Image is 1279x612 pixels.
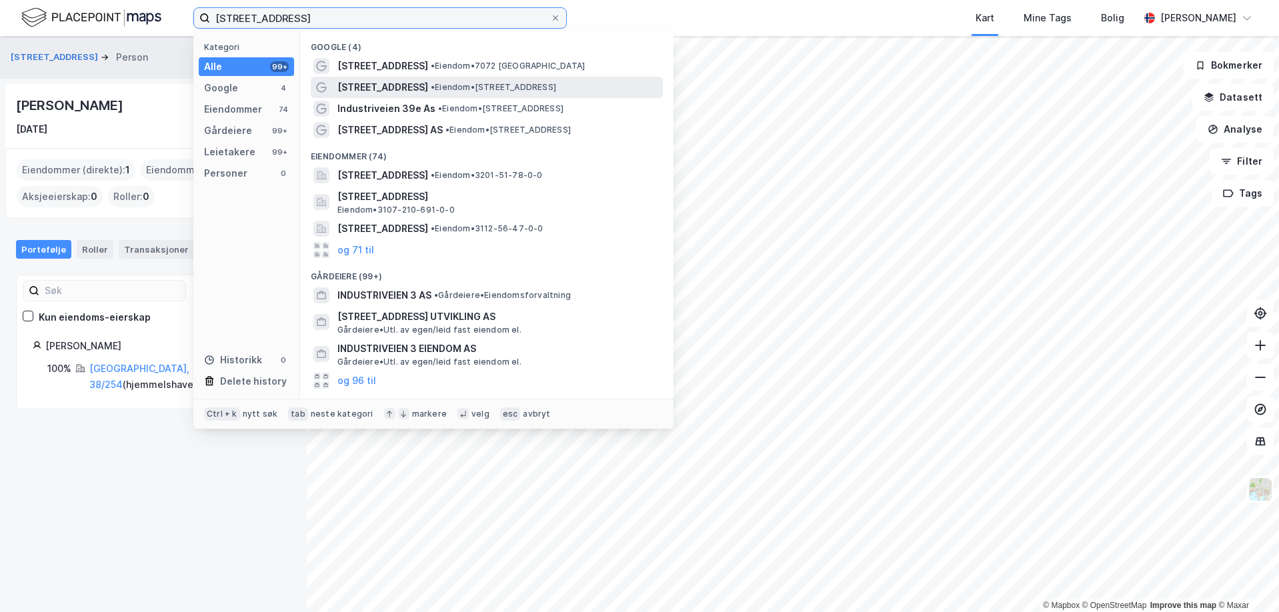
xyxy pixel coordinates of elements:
img: Z [1248,477,1273,502]
span: • [438,103,442,113]
div: avbryt [523,409,550,419]
span: [STREET_ADDRESS] [337,189,658,205]
input: Søk på adresse, matrikkel, gårdeiere, leietakere eller personer [210,8,550,28]
div: Roller [77,240,113,259]
button: Datasett [1192,84,1274,111]
img: logo.f888ab2527a4732fd821a326f86c7f29.svg [21,6,161,29]
span: [STREET_ADDRESS] [337,58,428,74]
span: [STREET_ADDRESS] [337,167,428,183]
span: 0 [91,189,97,205]
div: [PERSON_NAME] [16,95,125,116]
div: Google (4) [300,31,674,55]
div: Leietakere (99+) [300,391,674,415]
div: Leietakere [204,144,255,160]
div: Alle [204,59,222,75]
div: 99+ [270,125,289,136]
div: 11 [191,243,205,256]
div: Mine Tags [1024,10,1072,26]
span: [STREET_ADDRESS] [337,79,428,95]
button: Bokmerker [1184,52,1274,79]
div: [PERSON_NAME] [1160,10,1236,26]
span: • [445,125,449,135]
span: Eiendom • [STREET_ADDRESS] [431,82,556,93]
div: velg [471,409,489,419]
a: OpenStreetMap [1082,601,1147,610]
div: 99+ [270,61,289,72]
div: Aksjeeierskap : [17,186,103,207]
span: Gårdeiere • Utl. av egen/leid fast eiendom el. [337,325,521,335]
div: Delete history [220,373,287,389]
div: Transaksjoner [119,240,210,259]
button: og 71 til [337,242,374,258]
span: Gårdeiere • Utl. av egen/leid fast eiendom el. [337,357,521,367]
input: Søk [39,281,185,301]
div: Google [204,80,238,96]
div: neste kategori [311,409,373,419]
div: Historikk [204,352,262,368]
div: 0 [278,168,289,179]
div: esc [500,407,521,421]
span: Eiendom • [STREET_ADDRESS] [445,125,571,135]
span: Eiendom • 3201-51-78-0-0 [431,170,543,181]
span: Gårdeiere • Eiendomsforvaltning [434,290,571,301]
div: tab [288,407,308,421]
div: Gårdeiere (99+) [300,261,674,285]
div: markere [412,409,447,419]
div: 99+ [270,147,289,157]
a: [GEOGRAPHIC_DATA], 38/254 [89,363,189,390]
div: Eiendommer (74) [300,141,674,165]
div: nytt søk [243,409,278,419]
div: Eiendommer (Indirekte) : [141,159,269,181]
button: Analyse [1196,116,1274,143]
div: Ctrl + k [204,407,240,421]
div: Person [116,49,148,65]
span: • [431,82,435,92]
button: Tags [1212,180,1274,207]
div: Roller : [108,186,155,207]
span: Eiendom • 7072 [GEOGRAPHIC_DATA] [431,61,585,71]
button: Filter [1210,148,1274,175]
span: [STREET_ADDRESS] UTVIKLING AS [337,309,658,325]
button: og 96 til [337,373,376,389]
span: • [431,223,435,233]
span: Industriveien 39e As [337,101,435,117]
div: ( hjemmelshaver ) [89,361,274,393]
span: Eiendom • [STREET_ADDRESS] [438,103,563,114]
span: [STREET_ADDRESS] AS [337,122,443,138]
div: Kontrollprogram for chat [1212,548,1279,612]
div: 0 [278,355,289,365]
div: [PERSON_NAME] [45,338,274,354]
a: Improve this map [1150,601,1216,610]
div: [DATE] [16,121,47,137]
iframe: Chat Widget [1212,548,1279,612]
div: Eiendommer (direkte) : [17,159,135,181]
span: 0 [143,189,149,205]
a: Mapbox [1043,601,1080,610]
span: 1 [125,162,130,178]
span: • [431,61,435,71]
span: • [434,290,438,300]
span: INDUSTRIVEIEN 3 EIENDOM AS [337,341,658,357]
div: Kategori [204,42,294,52]
div: 100% [47,361,71,377]
div: Kun eiendoms-eierskap [39,309,151,325]
div: Bolig [1101,10,1124,26]
div: Kart [976,10,994,26]
button: [STREET_ADDRESS] [11,51,101,64]
span: Eiendom • 3107-210-691-0-0 [337,205,455,215]
span: Eiendom • 3112-56-47-0-0 [431,223,543,234]
div: 4 [278,83,289,93]
div: Gårdeiere [204,123,252,139]
div: Personer [204,165,247,181]
span: [STREET_ADDRESS] [337,221,428,237]
div: Portefølje [16,240,71,259]
span: INDUSTRIVEIEN 3 AS [337,287,431,303]
span: • [431,170,435,180]
div: Eiendommer [204,101,262,117]
div: 74 [278,104,289,115]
